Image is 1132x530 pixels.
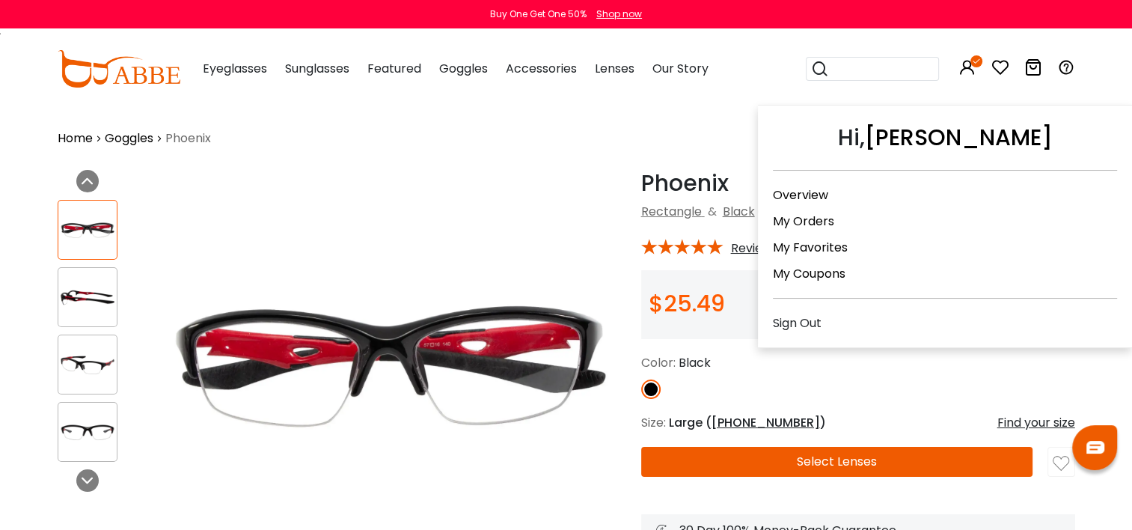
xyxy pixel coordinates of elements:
span: Size: [641,414,666,431]
a: Rectangle [641,203,702,220]
img: Phoenix Black TR SportsGlasses , NosePads Frames from ABBE Glasses [58,216,117,245]
h1: Phoenix [641,170,1075,197]
span: Eyeglasses [203,60,267,77]
span: Goggles [439,60,488,77]
span: Lenses [595,60,634,77]
a: My Coupons [773,265,845,282]
a: Black [723,203,755,220]
span: Phoenix [165,130,211,147]
a: Shop now [589,7,642,20]
span: Large ( ) [669,414,826,431]
img: Phoenix Black TR SportsGlasses , NosePads Frames from ABBE Glasses [58,418,117,447]
span: Sunglasses [285,60,349,77]
span: & [705,203,720,220]
button: Select Lenses [641,447,1033,477]
div: Find your size [997,414,1075,432]
a: Goggles [105,130,153,147]
span: $25.49 [649,287,725,320]
div: Sign Out [773,314,1117,332]
div: Hi, [773,121,1117,171]
img: Phoenix Black TR SportsGlasses , NosePads Frames from ABBE Glasses [58,350,117,380]
span: Black [679,354,711,371]
a: Overview [773,186,828,204]
span: Accessories [506,60,577,77]
a: My Favorites [773,239,848,256]
a: [PERSON_NAME] [865,121,1053,153]
a: My Orders [773,213,834,230]
img: Phoenix Black TR SportsGlasses , NosePads Frames from ABBE Glasses [58,283,117,312]
img: chat [1086,441,1104,454]
span: Our Story [652,60,709,77]
span: [PHONE_NUMBER] [712,414,820,431]
img: abbeglasses.com [58,50,180,88]
span: Color: [641,354,676,371]
span: Featured [367,60,421,77]
div: Shop now [596,7,642,21]
a: Home [58,130,93,147]
span: Reviews(0) [731,242,797,255]
img: like [1053,455,1069,472]
div: Buy One Get One 50% [490,7,587,21]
